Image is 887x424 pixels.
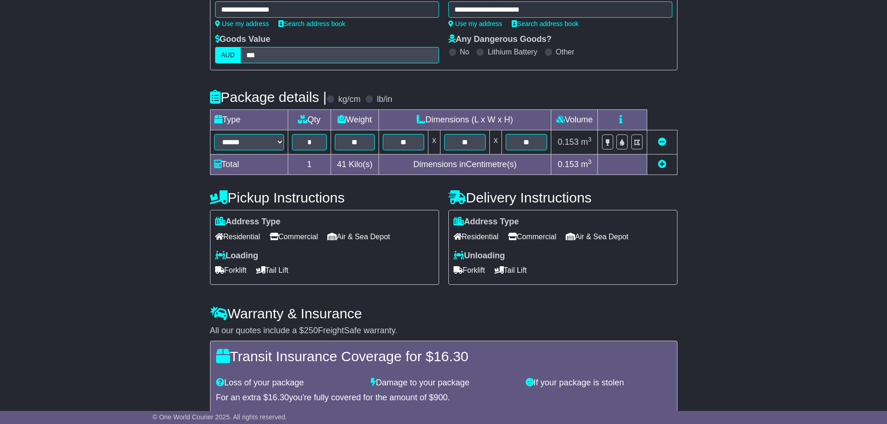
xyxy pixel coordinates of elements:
[428,130,440,155] td: x
[210,306,677,321] h4: Warranty & Insurance
[588,136,592,143] sup: 3
[448,34,552,45] label: Any Dangerous Goods?
[488,47,537,56] label: Lithium Battery
[210,326,677,336] div: All our quotes include a $ FreightSafe warranty.
[588,158,592,165] sup: 3
[288,155,331,175] td: 1
[448,20,502,27] a: Use my address
[338,94,360,105] label: kg/cm
[337,160,346,169] span: 41
[304,326,318,335] span: 250
[551,110,598,130] td: Volume
[558,137,579,147] span: 0.153
[558,160,579,169] span: 0.153
[460,47,469,56] label: No
[215,251,258,261] label: Loading
[379,110,551,130] td: Dimensions (L x W x H)
[211,378,366,388] div: Loss of your package
[454,217,519,227] label: Address Type
[454,263,485,277] span: Forklift
[215,217,281,227] label: Address Type
[215,263,247,277] span: Forklift
[494,263,527,277] span: Tail Lift
[210,190,439,205] h4: Pickup Instructions
[581,137,592,147] span: m
[581,160,592,169] span: m
[508,229,556,244] span: Commercial
[433,393,447,402] span: 900
[512,20,579,27] a: Search address book
[210,89,327,105] h4: Package details |
[454,251,505,261] label: Unloading
[658,160,666,169] a: Add new item
[270,229,318,244] span: Commercial
[331,155,379,175] td: Kilo(s)
[216,393,671,403] div: For an extra $ you're fully covered for the amount of $ .
[433,349,468,364] span: 16.30
[215,20,269,27] a: Use my address
[521,378,676,388] div: If your package is stolen
[215,34,271,45] label: Goods Value
[210,155,288,175] td: Total
[490,130,502,155] td: x
[377,94,392,105] label: lb/in
[327,229,390,244] span: Air & Sea Depot
[288,110,331,130] td: Qty
[366,378,521,388] div: Damage to your package
[566,229,629,244] span: Air & Sea Depot
[379,155,551,175] td: Dimensions in Centimetre(s)
[210,110,288,130] td: Type
[268,393,289,402] span: 16.30
[331,110,379,130] td: Weight
[153,413,287,421] span: © One World Courier 2025. All rights reserved.
[216,349,671,364] h4: Transit Insurance Coverage for $
[256,263,289,277] span: Tail Lift
[215,229,260,244] span: Residential
[278,20,345,27] a: Search address book
[448,190,677,205] h4: Delivery Instructions
[556,47,575,56] label: Other
[658,137,666,147] a: Remove this item
[215,47,241,63] label: AUD
[454,229,499,244] span: Residential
